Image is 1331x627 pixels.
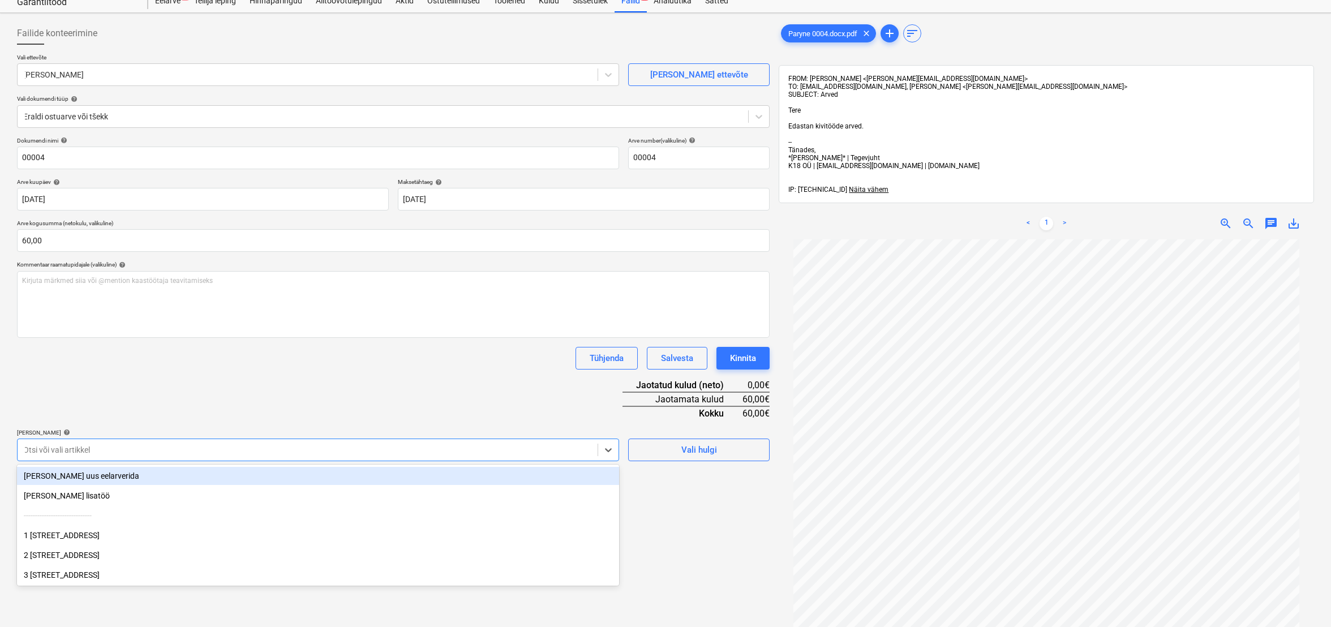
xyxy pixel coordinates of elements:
span: help [58,137,67,144]
button: Tühjenda [576,347,638,370]
div: 60,00€ [742,406,770,420]
span: Paryne 0004.docx.pdf [782,29,864,38]
span: Failide konteerimine [17,27,97,40]
span: sort [905,27,919,40]
span: save_alt [1287,217,1300,230]
div: Salvesta [661,351,693,366]
div: Jaotatud kulud (neto) [622,379,741,392]
button: Salvesta [647,347,707,370]
input: Tähtaega pole määratud [398,188,770,211]
div: [PERSON_NAME] lisatöö [17,487,619,505]
a: Page 1 is your current page [1040,217,1053,230]
div: 3 Nõela tee 2 [17,566,619,584]
p: Vali ettevõte [17,54,619,63]
span: help [117,261,126,268]
span: Tere [788,106,801,114]
div: Kokku [622,406,741,420]
input: Dokumendi nimi [17,147,619,169]
div: 0,00€ [742,379,770,392]
span: help [51,179,60,186]
div: 1 [STREET_ADDRESS] [17,526,619,544]
span: IP: [TECHNICAL_ID] [788,186,847,194]
div: Vali hulgi [681,443,717,457]
div: Lisa uus lisatöö [17,487,619,505]
div: Kinnita [730,351,756,366]
div: [PERSON_NAME] ettevõte [650,67,748,82]
span: help [68,96,78,102]
span: help [686,137,695,144]
p: Arve kogusumma (netokulu, valikuline) [17,220,770,229]
div: 3 [STREET_ADDRESS] [17,566,619,584]
div: Arve number (valikuline) [628,137,770,144]
input: Arve kuupäeva pole määratud. [17,188,389,211]
span: K18 OÜ | [EMAIL_ADDRESS][DOMAIN_NAME] | [DOMAIN_NAME] [788,162,980,170]
button: Kinnita [716,347,770,370]
div: 2 [STREET_ADDRESS] [17,546,619,564]
div: [PERSON_NAME] [17,429,619,436]
span: FROM: [PERSON_NAME] <[PERSON_NAME][EMAIL_ADDRESS][DOMAIN_NAME]> [788,75,1028,83]
a: Next page [1058,217,1071,230]
span: zoom_in [1219,217,1233,230]
span: add [883,27,896,40]
div: Arve kuupäev [17,178,389,186]
div: Dokumendi nimi [17,137,619,144]
input: Arve number [628,147,770,169]
span: *[PERSON_NAME]* | Tegevjuht [788,154,880,162]
span: chat [1264,217,1278,230]
div: 60,00€ [742,392,770,406]
span: -- [788,138,792,146]
span: TO: [EMAIL_ADDRESS][DOMAIN_NAME], [PERSON_NAME] <[PERSON_NAME][EMAIL_ADDRESS][DOMAIN_NAME]> [788,83,1127,91]
a: Previous page [1021,217,1035,230]
span: Tänades, [788,146,815,154]
div: ------------------------------ [17,506,619,525]
button: Vali hulgi [628,439,770,461]
div: Vali dokumendi tüüp [17,95,770,102]
button: [PERSON_NAME] ettevõte [628,63,770,86]
span: zoom_out [1242,217,1255,230]
input: Arve kogusumma (netokulu, valikuline) [17,229,770,252]
iframe: Chat Widget [1274,573,1331,627]
div: Lisa uus eelarverida [17,467,619,485]
span: help [61,429,70,436]
span: clear [860,27,873,40]
span: Edastan kivitööde arved. [788,122,864,130]
div: [PERSON_NAME] uus eelarverida [17,467,619,485]
div: Paryne 0004.docx.pdf [781,24,876,42]
div: Kommentaar raamatupidajale (valikuline) [17,261,770,268]
div: 2 Vaskussi tee 15 [17,546,619,564]
div: Jaotamata kulud [622,392,741,406]
span: Näita vähem [849,186,888,194]
div: Tühjenda [590,351,624,366]
span: help [433,179,442,186]
div: 1 Vaskussi tee 17 [17,526,619,544]
span: SUBJECT: Arved [788,91,838,98]
div: Maksetähtaeg [398,178,770,186]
